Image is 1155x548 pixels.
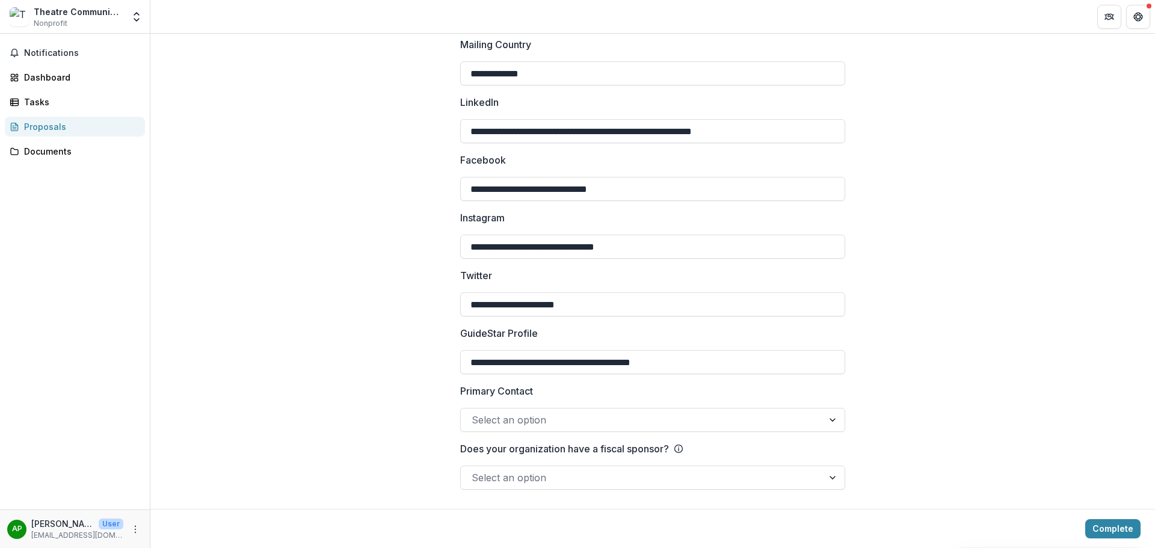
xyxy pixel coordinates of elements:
div: Tasks [24,96,135,108]
p: Instagram [460,211,505,225]
p: GuideStar Profile [460,326,538,340]
p: Twitter [460,268,492,283]
button: Complete [1085,519,1141,538]
p: Mailing Country [460,37,531,52]
p: [EMAIL_ADDRESS][DOMAIN_NAME] [31,530,123,541]
img: Theatre Communications Group [10,7,29,26]
button: Open entity switcher [128,5,145,29]
div: Theatre Communications Group [34,5,123,18]
div: Audra Purita [12,525,22,533]
div: Dashboard [24,71,135,84]
span: Notifications [24,48,140,58]
p: User [99,519,123,529]
p: LinkedIn [460,95,499,109]
p: Does your organization have a fiscal sponsor? [460,442,669,456]
button: More [128,522,143,537]
button: Notifications [5,43,145,63]
p: [PERSON_NAME] [31,517,94,530]
button: Partners [1097,5,1121,29]
a: Tasks [5,92,145,112]
a: Documents [5,141,145,161]
a: Dashboard [5,67,145,87]
div: Documents [24,145,135,158]
span: Nonprofit [34,18,67,29]
p: Primary Contact [460,384,533,398]
button: Get Help [1126,5,1150,29]
div: Proposals [24,120,135,133]
p: Facebook [460,153,506,167]
a: Proposals [5,117,145,137]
